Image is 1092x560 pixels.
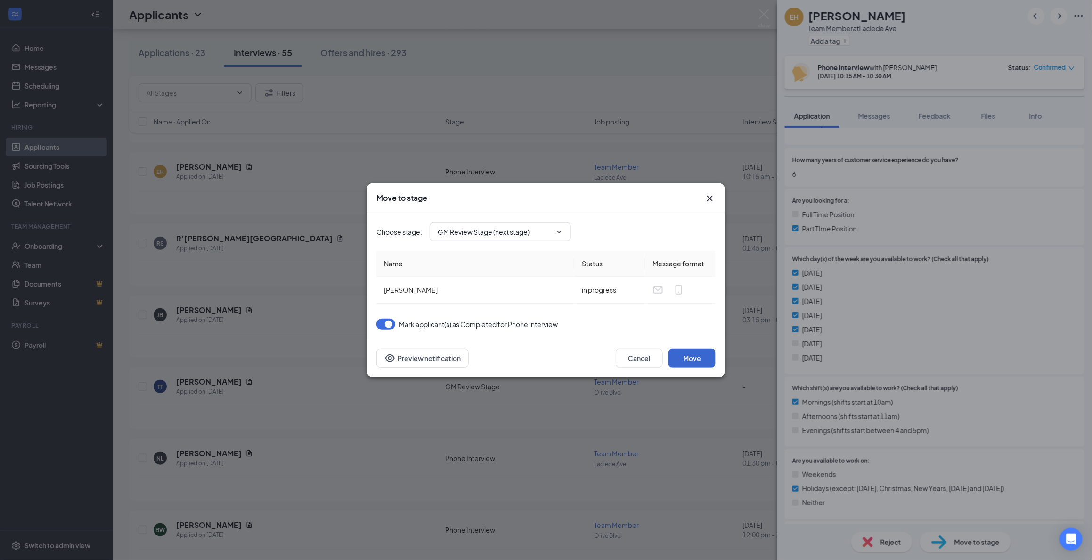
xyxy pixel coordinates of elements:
th: Message format [645,251,716,277]
svg: Email [652,284,664,296]
span: Mark applicant(s) as Completed for Phone Interview [399,319,558,330]
span: Choose stage : [376,227,422,237]
button: Close [704,193,716,204]
svg: MobileSms [673,284,685,296]
button: Preview notificationEye [376,349,469,368]
svg: Eye [384,353,396,364]
th: Status [574,251,645,277]
td: in progress [574,277,645,304]
span: [PERSON_NAME] [384,286,438,294]
svg: Cross [704,193,716,204]
svg: ChevronDown [555,228,563,236]
div: Open Intercom Messenger [1060,528,1083,551]
th: Name [376,251,574,277]
button: Move [668,349,716,368]
button: Cancel [616,349,663,368]
h3: Move to stage [376,193,427,203]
